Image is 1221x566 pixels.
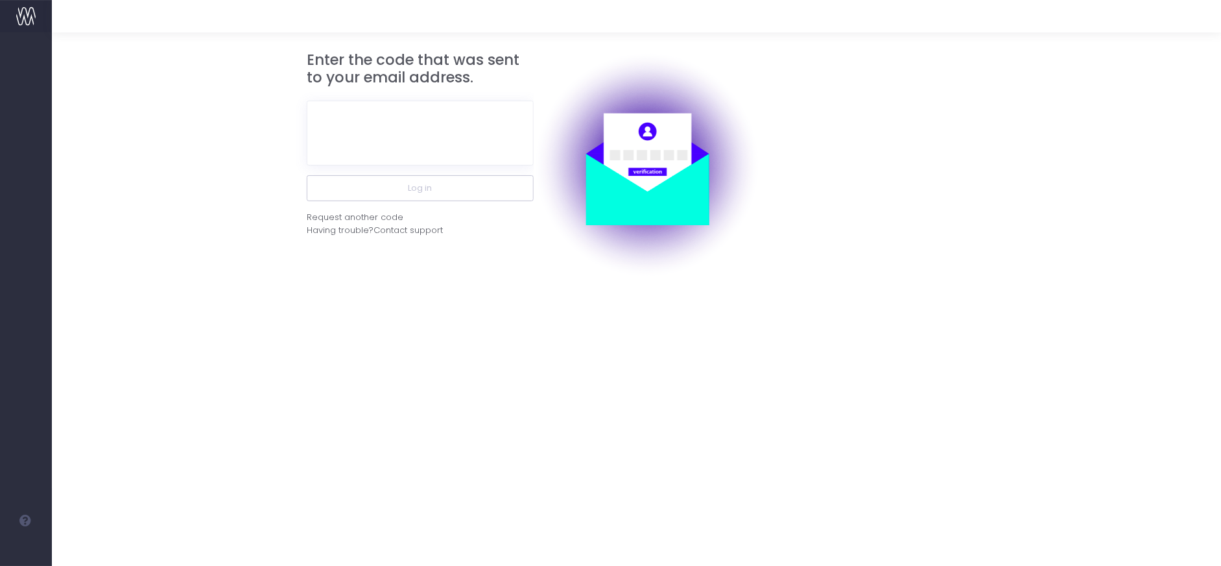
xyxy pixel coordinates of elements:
h3: Enter the code that was sent to your email address. [307,51,534,87]
span: Contact support [373,224,443,237]
div: Request another code [307,211,403,224]
button: Log in [307,175,534,201]
img: images/default_profile_image.png [16,540,36,560]
img: auth.png [534,51,761,278]
div: Having trouble? [307,224,534,237]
